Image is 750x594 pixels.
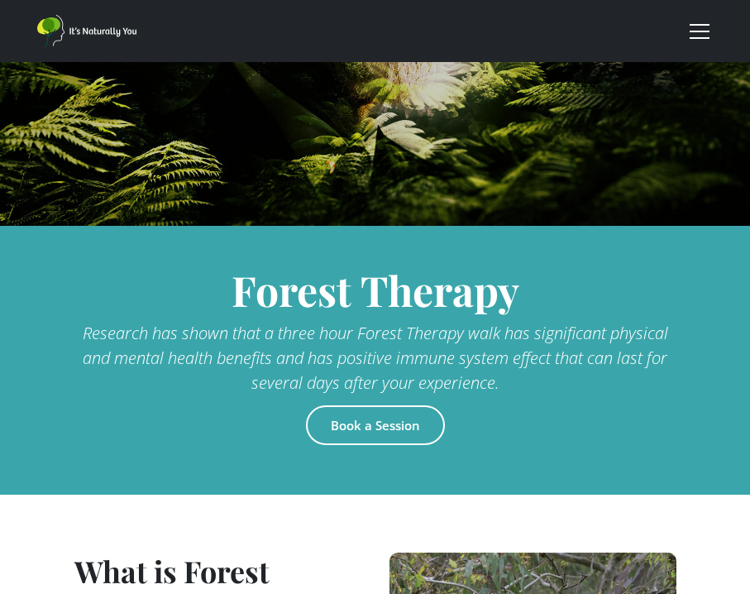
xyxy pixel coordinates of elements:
[680,12,713,51] div: menu
[37,15,136,47] a: home
[207,267,544,313] h1: Forest Therapy
[306,405,445,445] a: Book a Session
[74,321,676,395] div: Research has shown that a three hour Forest Therapy walk has significant physical and mental heal...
